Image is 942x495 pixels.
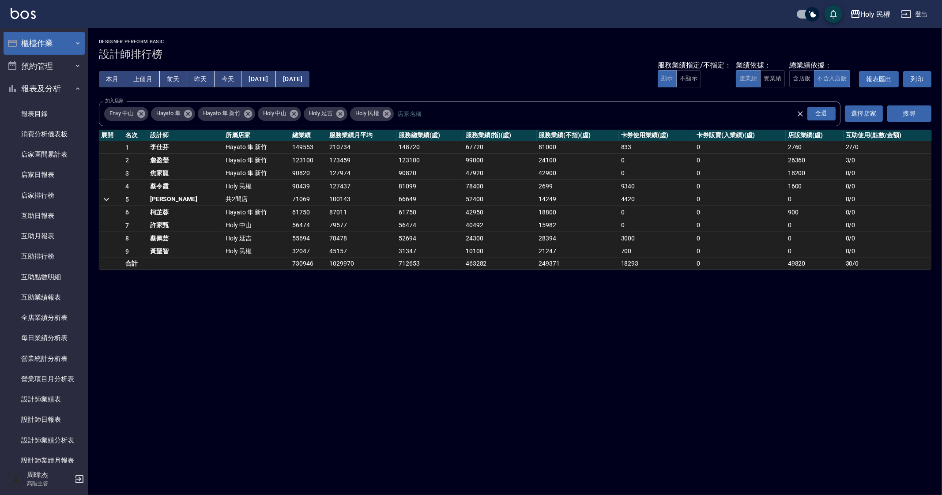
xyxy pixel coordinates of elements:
td: 52400 [463,193,537,206]
td: 0 [694,180,785,193]
button: 登出 [897,6,931,22]
td: 0 [786,219,844,232]
td: 47920 [463,167,537,180]
th: 服務業績(指)(虛) [463,130,537,141]
td: 99000 [463,154,537,167]
td: 10100 [463,245,537,258]
td: 210734 [327,141,396,154]
span: 9 [125,248,129,255]
th: 卡券使用業績(虛) [619,130,695,141]
td: 黃聖智 [148,245,223,258]
td: 18800 [537,206,619,219]
a: 設計師業績分析表 [4,430,85,450]
div: 業績依據： [736,61,785,70]
button: [DATE] [276,71,309,87]
td: 87011 [327,206,396,219]
td: 833 [619,141,695,154]
label: 加入店家 [105,97,124,104]
button: 今天 [215,71,242,87]
div: Holy 民權 [350,107,394,121]
td: 42950 [463,206,537,219]
td: 許家甄 [148,219,223,232]
td: Hayato 隼 新竹 [223,141,290,154]
a: 店家區間累計表 [4,144,85,165]
img: Person [7,470,25,488]
td: 127437 [327,180,396,193]
td: 焦家龍 [148,167,223,180]
button: 前天 [160,71,187,87]
td: 149553 [290,141,327,154]
input: 店家名稱 [395,106,812,121]
td: 81099 [397,180,463,193]
span: Holy 民權 [350,109,384,118]
button: 本月 [99,71,126,87]
td: 0 [786,232,844,245]
td: Holy 民權 [223,245,290,258]
td: 67720 [463,141,537,154]
div: Envy 中山 [104,107,148,121]
button: 預約管理 [4,55,85,78]
td: 李仕芬 [148,141,223,154]
td: 0 [694,206,785,219]
p: 高階主管 [27,480,72,487]
div: 總業績依據： [789,61,855,70]
button: save [825,5,842,23]
td: 78478 [327,232,396,245]
button: 不含入店販 [814,70,851,87]
td: 712653 [397,258,463,270]
span: 2 [125,157,129,164]
td: 18200 [786,167,844,180]
td: 27 / 0 [844,141,931,154]
a: 全店業績分析表 [4,307,85,328]
td: 66649 [397,193,463,206]
td: 24100 [537,154,619,167]
td: 0 [694,232,785,245]
a: 營業統計分析表 [4,349,85,369]
td: 700 [619,245,695,258]
td: 0 [786,193,844,206]
span: Hayato 隼 [151,109,186,118]
td: 詹盈瑩 [148,154,223,167]
td: 127974 [327,167,396,180]
td: 173459 [327,154,396,167]
a: 消費分析儀表板 [4,124,85,144]
a: 報表目錄 [4,104,85,124]
a: 設計師業績表 [4,389,85,409]
td: 49820 [786,258,844,270]
td: 蔡令霞 [148,180,223,193]
td: 18293 [619,258,695,270]
td: 79577 [327,219,396,232]
span: 7 [125,222,129,229]
td: Holy 民權 [223,180,290,193]
td: 蔡佩芸 [148,232,223,245]
td: 42900 [537,167,619,180]
td: 463282 [463,258,537,270]
button: 櫃檯作業 [4,32,85,55]
td: 0 [694,154,785,167]
td: 15982 [537,219,619,232]
span: 1 [125,144,129,151]
td: 90820 [397,167,463,180]
td: 81000 [537,141,619,154]
th: 服務總業績(虛) [397,130,463,141]
td: 0 [694,193,785,206]
td: 9340 [619,180,695,193]
td: Hayato 隼 新竹 [223,154,290,167]
button: 搜尋 [887,105,931,122]
td: 0 / 0 [844,167,931,180]
td: 0 [694,258,785,270]
a: 設計師業績月報表 [4,450,85,471]
span: 4 [125,183,129,190]
td: Hayato 隼 新竹 [223,206,290,219]
img: Logo [11,8,36,19]
a: 互助排行榜 [4,246,85,266]
td: 3 / 0 [844,154,931,167]
button: 列印 [903,71,931,87]
table: a dense table [99,130,931,270]
td: 0 [694,245,785,258]
div: Holy 中山 [258,107,301,121]
td: 2699 [537,180,619,193]
div: 全選 [807,107,836,120]
button: 昨天 [187,71,215,87]
button: 報表匯出 [859,71,899,87]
